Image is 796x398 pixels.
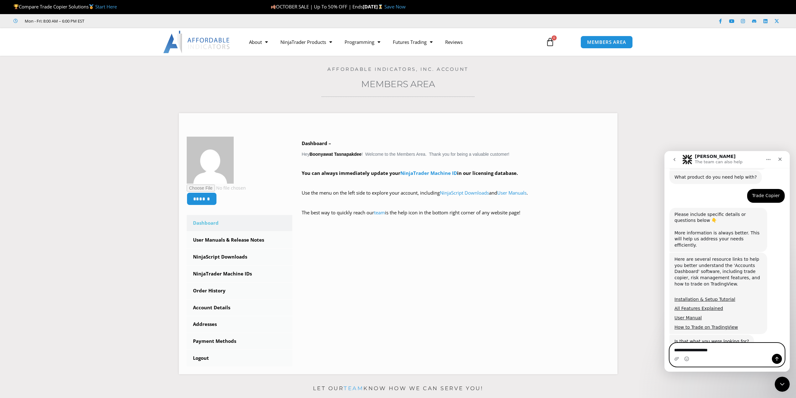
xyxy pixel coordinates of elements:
iframe: Intercom live chat [775,377,790,392]
nav: Account pages [187,215,293,366]
a: Futures Trading [387,35,439,49]
a: Addresses [187,316,293,333]
a: Members Area [361,79,435,89]
a: 0 [536,33,564,51]
a: Start Here [95,3,117,10]
img: 🏆 [14,4,18,9]
a: team [374,209,385,216]
strong: Boonyawat Tasnapakdee [310,152,362,157]
iframe: Intercom live chat [664,151,790,372]
span: OCTOBER SALE | Up To 50% OFF | Ends [271,3,363,10]
p: Let our know how we can serve you! [179,384,617,394]
iframe: Customer reviews powered by Trustpilot [93,18,187,24]
a: MEMBERS AREA [580,36,633,49]
a: Reviews [439,35,469,49]
strong: You can always immediately update your in our licensing database. [302,170,518,176]
a: About [243,35,274,49]
img: LogoAI | Affordable Indicators – NinjaTrader [163,31,231,53]
nav: Menu [243,35,538,49]
a: NinjaTrader Machine ID [400,170,457,176]
b: Dashboard – [302,140,331,146]
p: Use the menu on the left side to explore your account, including and . [302,189,610,206]
a: Payment Methods [187,333,293,349]
a: User Manuals [497,190,527,196]
a: team [344,385,363,391]
a: Order History [187,283,293,299]
a: User Manuals & Release Notes [187,232,293,248]
a: Programming [338,35,387,49]
a: Affordable Indicators, Inc. Account [327,66,469,72]
a: NinjaTrader Products [274,35,338,49]
img: 7a4fdfafeb79ab4ce114e4d75307ea0cf41cfb97fc1159c2cad5f2364b87e38d [187,137,234,184]
a: NinjaTrader Machine IDs [187,266,293,282]
span: Mon - Fri: 8:00 AM – 6:00 PM EST [23,17,84,25]
a: Dashboard [187,215,293,231]
p: The best way to quickly reach our is the help icon in the bottom right corner of any website page! [302,208,610,226]
a: Logout [187,350,293,366]
span: 0 [552,35,557,40]
a: Account Details [187,300,293,316]
a: NinjaScript Downloads [187,249,293,265]
a: Save Now [384,3,406,10]
a: NinjaScript Downloads [440,190,489,196]
img: 🥇 [89,4,94,9]
span: MEMBERS AREA [587,40,626,45]
img: ⌛ [378,4,383,9]
div: Hey ! Welcome to the Members Area. Thank you for being a valuable customer! [302,139,610,226]
span: Compare Trade Copier Solutions [13,3,117,10]
strong: [DATE] [363,3,384,10]
img: 🍂 [271,4,276,9]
